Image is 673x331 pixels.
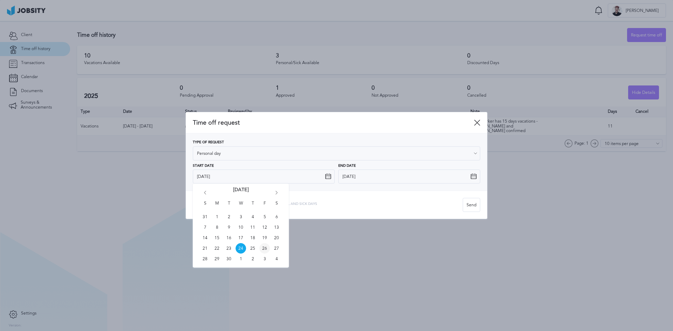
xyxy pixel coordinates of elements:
[247,243,258,254] span: Thu Sep 25 2025
[259,201,270,212] span: F
[236,222,246,233] span: Wed Sep 10 2025
[212,212,222,222] span: Mon Sep 01 2025
[236,243,246,254] span: Wed Sep 24 2025
[247,233,258,243] span: Thu Sep 18 2025
[259,212,270,222] span: Fri Sep 05 2025
[224,233,234,243] span: Tue Sep 16 2025
[224,243,234,254] span: Tue Sep 23 2025
[193,140,224,145] span: Type of Request
[200,212,210,222] span: Sun Aug 31 2025
[247,201,258,212] span: T
[236,212,246,222] span: Wed Sep 03 2025
[271,243,282,254] span: Sat Sep 27 2025
[247,212,258,222] span: Thu Sep 04 2025
[200,254,210,264] span: Sun Sep 28 2025
[259,243,270,254] span: Fri Sep 26 2025
[259,254,270,264] span: Fri Oct 03 2025
[463,198,480,212] button: Send
[212,254,222,264] span: Mon Sep 29 2025
[193,119,474,126] span: Time off request
[212,243,222,254] span: Mon Sep 22 2025
[273,191,280,197] i: Go forward 1 month
[338,164,356,168] span: End Date
[236,233,246,243] span: Wed Sep 17 2025
[200,233,210,243] span: Sun Sep 14 2025
[259,233,270,243] span: Fri Sep 19 2025
[212,201,222,212] span: M
[271,201,282,212] span: S
[212,222,222,233] span: Mon Sep 08 2025
[224,201,234,212] span: T
[224,222,234,233] span: Tue Sep 09 2025
[224,254,234,264] span: Tue Sep 30 2025
[200,201,210,212] span: S
[271,254,282,264] span: Sat Oct 04 2025
[236,201,246,212] span: W
[271,222,282,233] span: Sat Sep 13 2025
[202,191,208,197] i: Go back 1 month
[224,212,234,222] span: Tue Sep 02 2025
[200,222,210,233] span: Sun Sep 07 2025
[247,222,258,233] span: Thu Sep 11 2025
[193,164,214,168] span: Start Date
[233,187,249,201] span: [DATE]
[259,222,270,233] span: Fri Sep 12 2025
[236,254,246,264] span: Wed Oct 01 2025
[212,233,222,243] span: Mon Sep 15 2025
[271,233,282,243] span: Sat Sep 20 2025
[247,254,258,264] span: Thu Oct 02 2025
[271,212,282,222] span: Sat Sep 06 2025
[200,243,210,254] span: Sun Sep 21 2025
